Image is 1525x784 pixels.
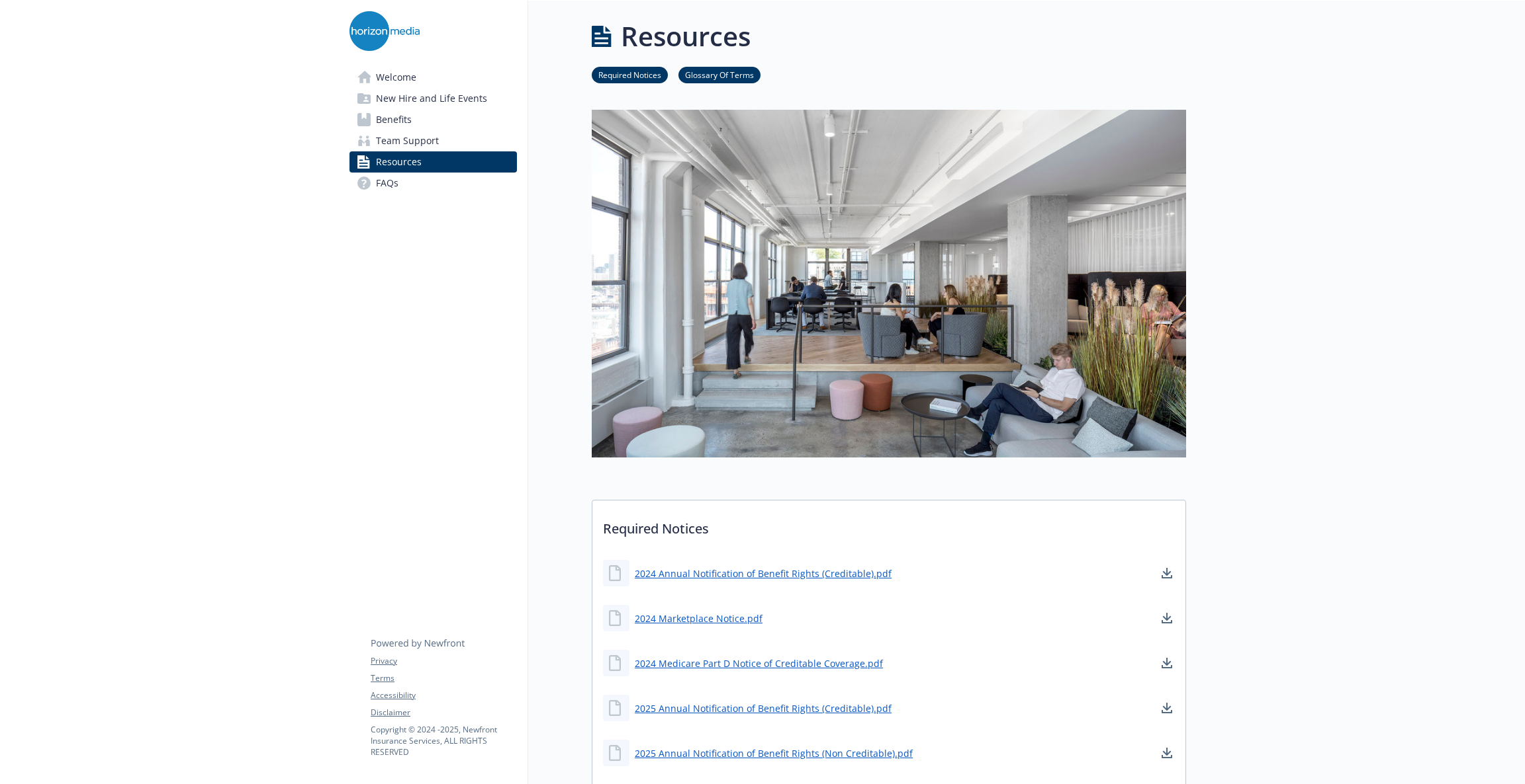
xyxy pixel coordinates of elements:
a: Team Support [349,130,517,151]
span: Resources [376,151,422,173]
span: Benefits [376,109,412,130]
a: Welcome [349,67,517,88]
span: Team Support [376,130,439,151]
a: download document [1159,610,1175,626]
a: Glossary Of Terms [678,68,761,81]
p: Copyright © 2024 - 2025 , Newfront Insurance Services, ALL RIGHTS RESERVED [371,724,516,758]
a: FAQs [349,173,517,194]
span: New Hire and Life Events [376,88,487,109]
a: download document [1159,565,1175,581]
a: Required Notices [592,68,668,81]
span: Welcome [376,67,416,88]
h1: Resources [621,17,751,56]
a: Privacy [371,655,516,667]
a: Benefits [349,109,517,130]
a: download document [1159,700,1175,716]
img: resources page banner [592,110,1186,457]
a: 2024 Marketplace Notice.pdf [635,611,762,625]
a: download document [1159,655,1175,671]
a: 2024 Annual Notification of Benefit Rights (Creditable).pdf [635,567,892,580]
a: Terms [371,672,516,684]
a: Disclaimer [371,707,516,719]
a: 2025 Annual Notification of Benefit Rights (Non Creditable).pdf [635,746,913,760]
a: Accessibility [371,689,516,701]
a: 2025 Annual Notification of Benefit Rights (Creditable).pdf [635,701,892,715]
a: Resources [349,151,517,173]
span: FAQs [376,173,398,194]
a: New Hire and Life Events [349,88,517,109]
a: 2024 Medicare Part D Notice of Creditable Coverage.pdf [635,656,883,670]
p: Required Notices [592,500,1185,549]
a: download document [1159,745,1175,761]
